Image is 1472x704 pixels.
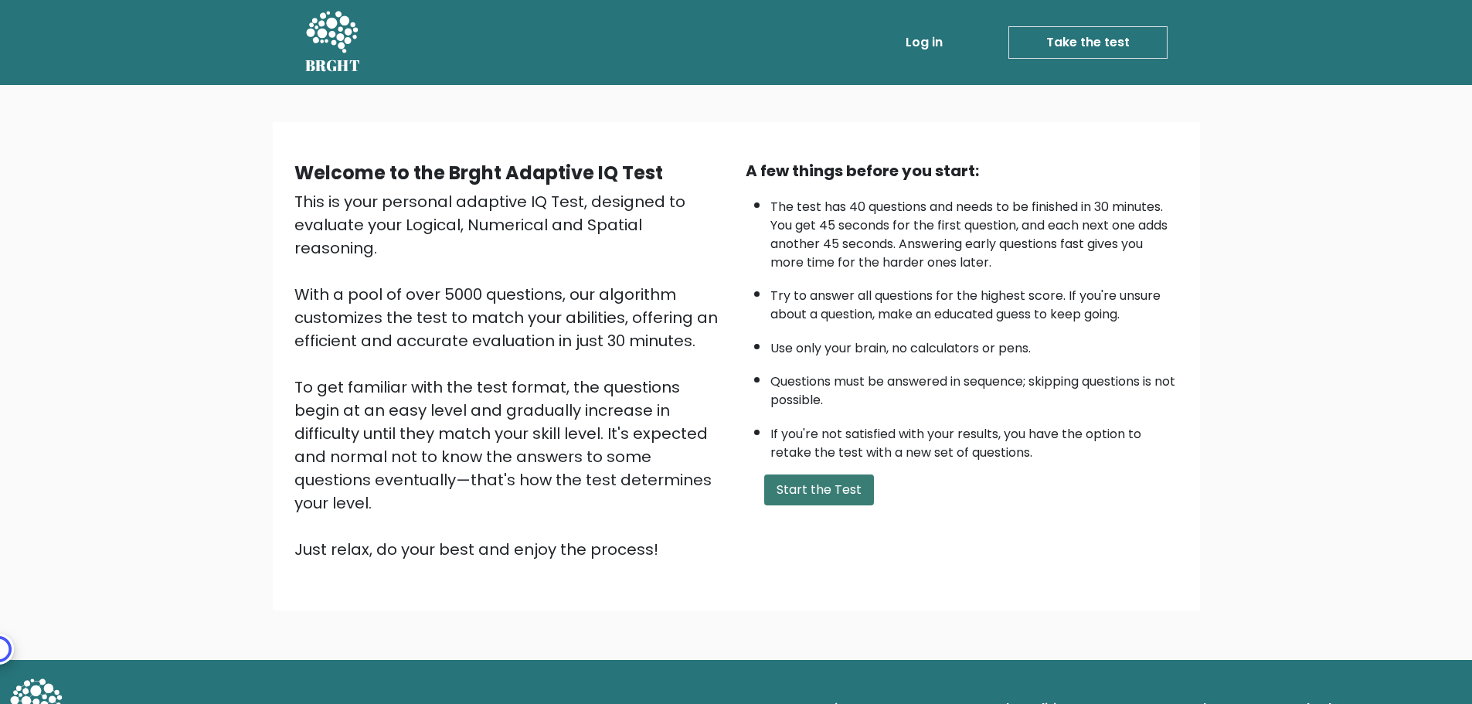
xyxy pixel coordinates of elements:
[770,417,1178,462] li: If you're not satisfied with your results, you have the option to retake the test with a new set ...
[770,279,1178,324] li: Try to answer all questions for the highest score. If you're unsure about a question, make an edu...
[746,159,1178,182] div: A few things before you start:
[770,190,1178,272] li: The test has 40 questions and needs to be finished in 30 minutes. You get 45 seconds for the firs...
[770,365,1178,410] li: Questions must be answered in sequence; skipping questions is not possible.
[764,474,874,505] button: Start the Test
[305,56,361,75] h5: BRGHT
[899,27,949,58] a: Log in
[305,6,361,79] a: BRGHT
[294,160,663,185] b: Welcome to the Brght Adaptive IQ Test
[294,190,727,561] div: This is your personal adaptive IQ Test, designed to evaluate your Logical, Numerical and Spatial ...
[1008,26,1168,59] a: Take the test
[770,332,1178,358] li: Use only your brain, no calculators or pens.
